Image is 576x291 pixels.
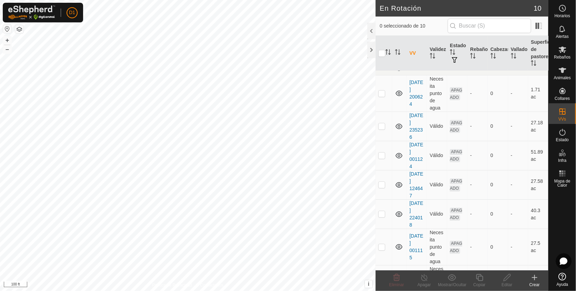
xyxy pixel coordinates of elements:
[470,123,485,130] div: -
[427,229,447,265] td: Necesita punto de agua
[15,25,23,33] button: Capas del Mapa
[450,208,462,221] span: APAGADO
[450,87,462,100] span: APAGADO
[554,55,570,59] span: Rebaños
[521,282,548,288] div: Crear
[152,282,192,288] a: Política de Privacidad
[528,141,548,170] td: 51.89 ac
[470,181,485,188] div: -
[528,75,548,112] td: 1.71 ac
[555,14,570,18] span: Horarios
[427,199,447,229] td: Válido
[488,170,508,199] td: 0
[450,178,462,191] span: APAGADO
[427,141,447,170] td: Válido
[508,112,528,141] td: -
[389,282,404,287] span: Eliminar
[395,50,400,56] p-sorticon: Activar para ordenar
[550,179,574,187] span: Mapa de Calor
[427,170,447,199] td: Válido
[430,54,435,60] p-sorticon: Activar para ordenar
[8,6,55,20] img: Logo Gallagher
[556,34,569,39] span: Alertas
[490,54,496,60] p-sorticon: Activar para ordenar
[558,117,566,121] span: VVs
[508,141,528,170] td: -
[427,75,447,112] td: Necesita punto de agua
[488,141,508,170] td: 0
[557,282,568,287] span: Ayuda
[528,229,548,265] td: 27.5 ac
[470,54,476,60] p-sorticon: Activar para ordenar
[448,19,531,33] input: Buscar (S)
[3,36,11,44] button: +
[450,149,462,162] span: APAGADO
[450,120,462,133] span: APAGADO
[409,113,423,140] a: [DATE] 235236
[409,200,423,228] a: [DATE] 224018
[450,50,455,56] p-sorticon: Activar para ordenar
[470,90,485,97] div: -
[531,61,536,67] p-sorticon: Activar para ordenar
[508,36,528,71] th: Vallado
[493,282,521,288] div: Editar
[558,158,566,163] span: Infra
[528,112,548,141] td: 27.18 ac
[3,25,11,33] button: Restablecer Mapa
[511,54,516,60] p-sorticon: Activar para ordenar
[534,3,542,13] span: 10
[508,199,528,229] td: -
[488,229,508,265] td: 0
[508,229,528,265] td: -
[528,170,548,199] td: 27.58 ac
[409,80,423,107] a: [DATE] 200624
[528,199,548,229] td: 40.3 ac
[200,282,224,288] a: Contáctenos
[554,76,571,80] span: Animales
[368,281,369,287] span: i
[470,152,485,159] div: -
[365,280,373,288] button: i
[488,36,508,71] th: Cabezas
[3,45,11,53] button: –
[470,210,485,218] div: -
[488,199,508,229] td: 0
[380,4,534,12] h2: En Rotación
[409,142,423,169] a: [DATE] 001124
[427,112,447,141] td: Válido
[488,112,508,141] td: 0
[410,282,438,288] div: Apagar
[407,36,427,71] th: VV
[528,36,548,71] th: Superficie de pastoreo
[508,75,528,112] td: -
[409,233,423,260] a: [DATE] 001115
[508,170,528,199] td: -
[447,36,467,71] th: Estado
[380,22,448,30] span: 0 seleccionado de 10
[450,241,462,254] span: APAGADO
[555,96,570,101] span: Collares
[556,138,569,142] span: Estado
[427,36,447,71] th: Validez
[466,282,493,288] div: Copiar
[488,75,508,112] td: 0
[470,243,485,251] div: -
[467,36,488,71] th: Rebaño
[385,50,391,56] p-sorticon: Activar para ordenar
[438,282,466,288] div: Mostrar/Ocultar
[549,270,576,289] a: Ayuda
[69,9,75,16] span: D1
[409,171,423,198] a: [DATE] 124647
